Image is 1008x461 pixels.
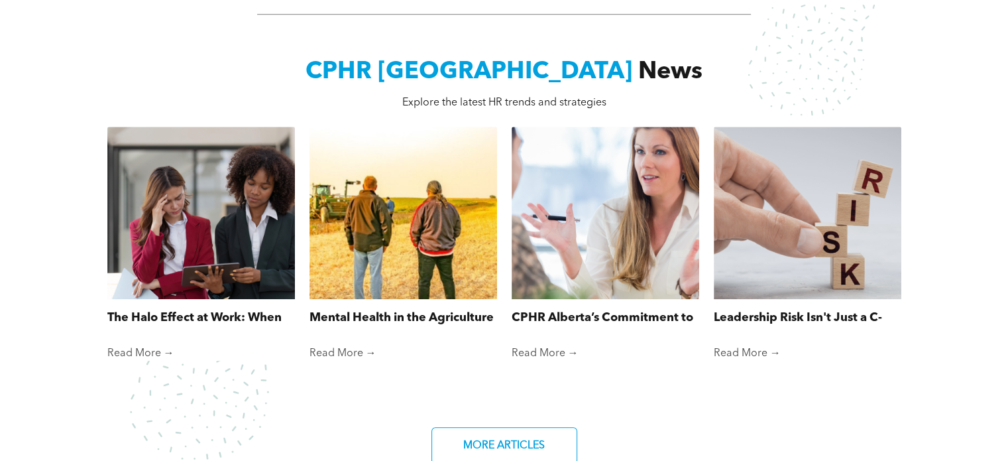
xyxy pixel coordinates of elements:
a: Mental Health in the Agriculture Industry [309,309,497,327]
a: Read More → [713,347,901,360]
a: The Halo Effect at Work: When First Impressions Cloud Fair Judgment [107,309,295,327]
a: Read More → [511,347,699,360]
span: Explore the latest HR trends and strategies [402,98,606,108]
a: Leadership Risk Isn't Just a C-Suite Concern [713,309,901,327]
span: News [638,60,702,84]
a: Read More → [107,347,295,360]
span: CPHR [GEOGRAPHIC_DATA] [306,60,632,84]
a: CPHR Alberta’s Commitment to Supporting Reservists [511,309,699,327]
span: MORE ARTICLES [459,432,549,458]
a: Read More → [309,347,497,360]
